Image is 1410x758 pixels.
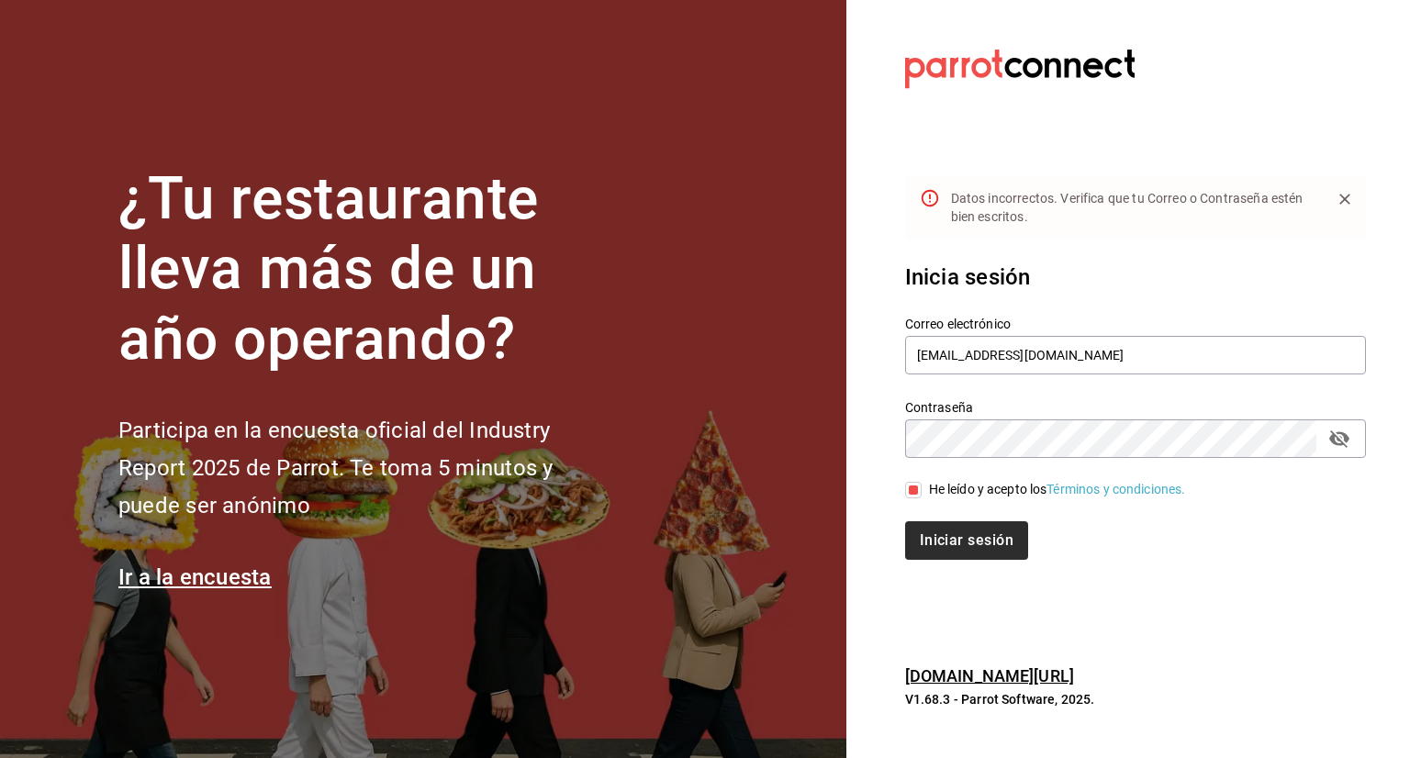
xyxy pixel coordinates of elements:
[118,412,614,524] h2: Participa en la encuesta oficial del Industry Report 2025 de Parrot. Te toma 5 minutos y puede se...
[1331,185,1359,213] button: Close
[118,164,614,375] h1: ¿Tu restaurante lleva más de un año operando?
[905,521,1028,560] button: Iniciar sesión
[929,480,1186,499] div: He leído y acepto los
[905,666,1074,686] a: [DOMAIN_NAME][URL]
[951,182,1316,233] div: Datos incorrectos. Verifica que tu Correo o Contraseña estén bien escritos.
[905,261,1366,294] h3: Inicia sesión
[1324,423,1355,454] button: passwordField
[905,690,1366,708] p: V1.68.3 - Parrot Software, 2025.
[1046,482,1185,496] a: Términos y condiciones.
[905,336,1366,374] input: Ingresa tu correo electrónico
[905,317,1366,329] label: Correo electrónico
[118,564,272,590] a: Ir a la encuesta
[905,400,1366,413] label: Contraseña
